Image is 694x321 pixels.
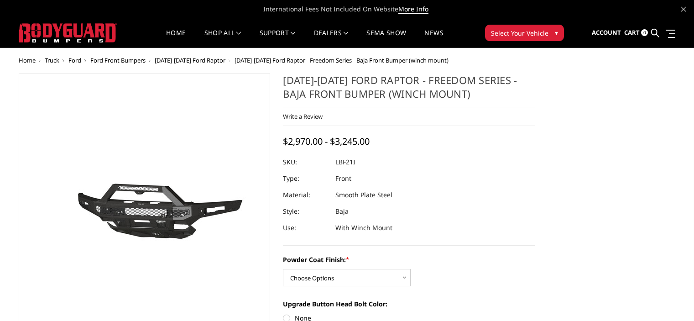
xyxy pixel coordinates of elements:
a: SEMA Show [366,30,406,47]
a: Account [592,21,621,45]
dd: Front [335,170,351,187]
label: Upgrade Button Head Bolt Color: [283,299,535,309]
a: Truck [45,56,59,64]
a: [DATE]-[DATE] Ford Raptor [155,56,225,64]
a: Home [19,56,36,64]
label: Powder Coat Finish: [283,255,535,264]
dt: Style: [283,203,329,220]
a: Ford Front Bumpers [90,56,146,64]
dd: LBF21I [335,154,355,170]
dt: Material: [283,187,329,203]
dt: Use: [283,220,329,236]
dd: Smooth Plate Steel [335,187,392,203]
span: [DATE]-[DATE] Ford Raptor - Freedom Series - Baja Front Bumper (winch mount) [235,56,449,64]
a: News [424,30,443,47]
span: 0 [641,29,648,36]
a: Support [260,30,296,47]
a: More Info [398,5,428,14]
h1: [DATE]-[DATE] Ford Raptor - Freedom Series - Baja Front Bumper (winch mount) [283,73,535,107]
img: BODYGUARD BUMPERS [19,23,117,42]
a: shop all [204,30,241,47]
dt: Type: [283,170,329,187]
span: Cart [624,28,640,37]
dd: With Winch Mount [335,220,392,236]
span: Select Your Vehicle [491,28,548,38]
span: ▾ [555,28,558,37]
a: Cart 0 [624,21,648,45]
a: Home [166,30,186,47]
a: Write a Review [283,112,323,121]
a: Ford [68,56,81,64]
span: Account [592,28,621,37]
dd: Baja [335,203,349,220]
span: $2,970.00 - $3,245.00 [283,135,370,147]
a: Dealers [314,30,349,47]
button: Select Your Vehicle [485,25,564,41]
dt: SKU: [283,154,329,170]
